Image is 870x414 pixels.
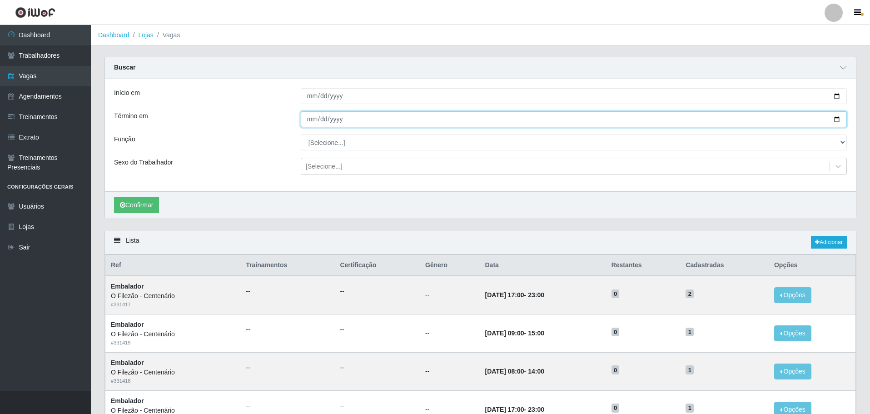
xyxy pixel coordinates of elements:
[774,364,811,379] button: Opções
[686,328,694,337] span: 1
[111,283,144,290] strong: Embalador
[246,325,329,334] ul: --
[485,368,544,375] strong: -
[485,291,524,299] time: [DATE] 17:00
[528,329,544,337] time: 15:00
[111,339,235,347] div: # 331419
[240,255,334,276] th: Trainamentos
[485,406,524,413] time: [DATE] 17:00
[138,31,153,39] a: Lojas
[340,363,414,373] ul: --
[114,88,140,98] label: Início em
[111,368,235,377] div: O Filezão - Centenário
[611,365,620,374] span: 0
[485,329,544,337] strong: -
[111,359,144,366] strong: Embalador
[611,289,620,299] span: 0
[340,287,414,296] ul: --
[528,368,544,375] time: 14:00
[606,255,681,276] th: Restantes
[528,291,544,299] time: 23:00
[485,406,544,413] strong: -
[340,325,414,334] ul: --
[334,255,420,276] th: Certificação
[485,368,524,375] time: [DATE] 08:00
[105,255,241,276] th: Ref
[15,7,55,18] img: CoreUI Logo
[420,255,479,276] th: Gênero
[114,135,135,144] label: Função
[246,363,329,373] ul: --
[114,111,148,121] label: Término em
[680,255,769,276] th: Cadastradas
[420,352,479,390] td: --
[479,255,606,276] th: Data
[111,329,235,339] div: O Filezão - Centenário
[111,321,144,328] strong: Embalador
[114,158,173,167] label: Sexo do Trabalhador
[105,230,856,254] div: Lista
[686,365,694,374] span: 1
[154,30,180,40] li: Vagas
[246,287,329,296] ul: --
[420,314,479,353] td: --
[774,287,811,303] button: Opções
[111,377,235,385] div: # 331418
[485,329,524,337] time: [DATE] 09:00
[611,328,620,337] span: 0
[114,197,159,213] button: Confirmar
[686,404,694,413] span: 1
[611,404,620,413] span: 0
[811,236,847,249] a: Adicionar
[340,401,414,411] ul: --
[301,88,847,104] input: 00/00/0000
[774,325,811,341] button: Opções
[111,291,235,301] div: O Filezão - Centenário
[111,397,144,404] strong: Embalador
[686,289,694,299] span: 2
[301,111,847,127] input: 00/00/0000
[528,406,544,413] time: 23:00
[420,276,479,314] td: --
[91,25,870,46] nav: breadcrumb
[98,31,129,39] a: Dashboard
[111,301,235,309] div: # 331417
[114,64,135,71] strong: Buscar
[246,401,329,411] ul: --
[769,255,856,276] th: Opções
[485,291,544,299] strong: -
[306,162,343,171] div: [Selecione...]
